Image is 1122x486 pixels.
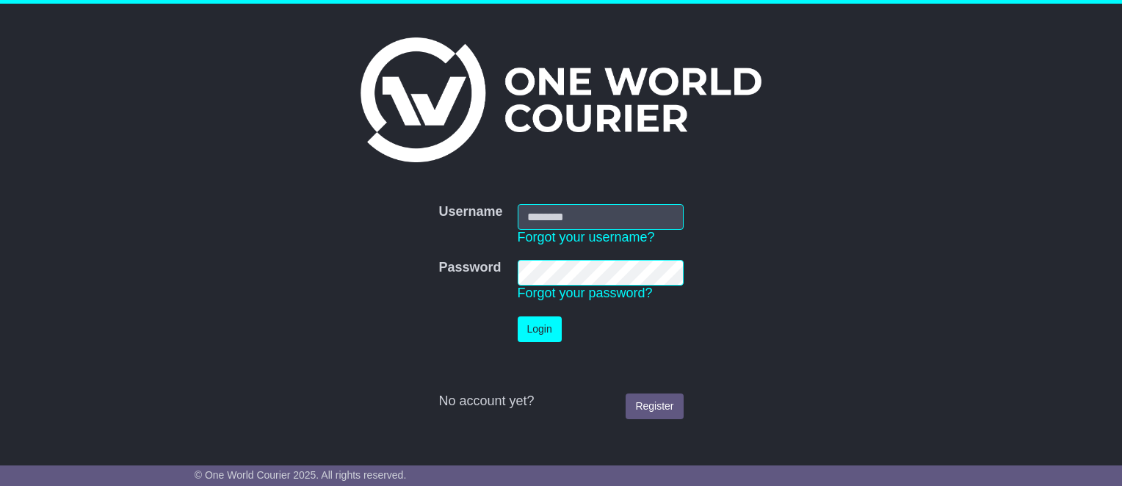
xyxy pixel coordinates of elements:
label: Password [438,260,501,276]
a: Forgot your password? [518,286,653,300]
label: Username [438,204,502,220]
a: Forgot your username? [518,230,655,244]
a: Register [626,393,683,419]
span: © One World Courier 2025. All rights reserved. [195,469,407,481]
div: No account yet? [438,393,683,410]
img: One World [361,37,761,162]
button: Login [518,316,562,342]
